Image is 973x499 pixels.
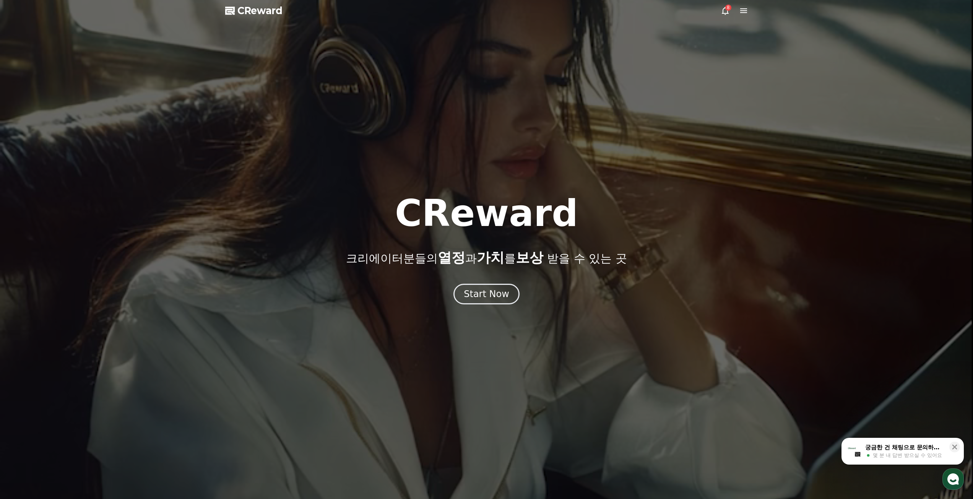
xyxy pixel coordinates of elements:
[453,291,520,299] a: Start Now
[453,284,520,304] button: Start Now
[477,250,504,265] span: 가치
[516,250,543,265] span: 보상
[225,5,283,17] a: CReward
[725,5,731,11] div: 8
[464,288,509,300] div: Start Now
[395,195,578,232] h1: CReward
[237,5,283,17] span: CReward
[721,6,730,15] a: 8
[346,250,627,265] p: 크리에이터분들의 과 를 받을 수 있는 곳
[438,250,465,265] span: 열정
